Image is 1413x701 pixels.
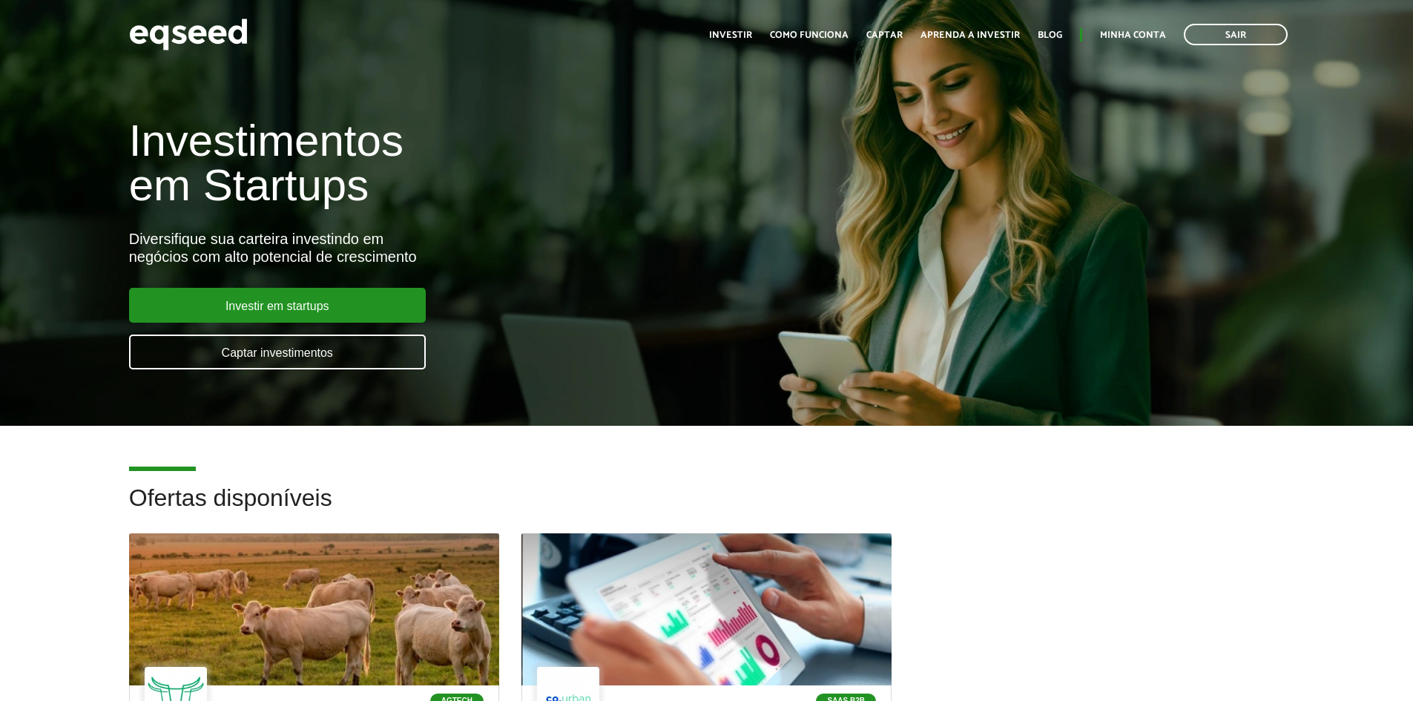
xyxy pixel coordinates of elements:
[770,30,849,40] a: Como funciona
[129,335,426,369] a: Captar investimentos
[1184,24,1288,45] a: Sair
[129,119,814,208] h1: Investimentos em Startups
[1038,30,1062,40] a: Blog
[866,30,903,40] a: Captar
[129,15,248,54] img: EqSeed
[129,288,426,323] a: Investir em startups
[920,30,1020,40] a: Aprenda a investir
[129,230,814,266] div: Diversifique sua carteira investindo em negócios com alto potencial de crescimento
[129,485,1285,533] h2: Ofertas disponíveis
[1100,30,1166,40] a: Minha conta
[709,30,752,40] a: Investir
